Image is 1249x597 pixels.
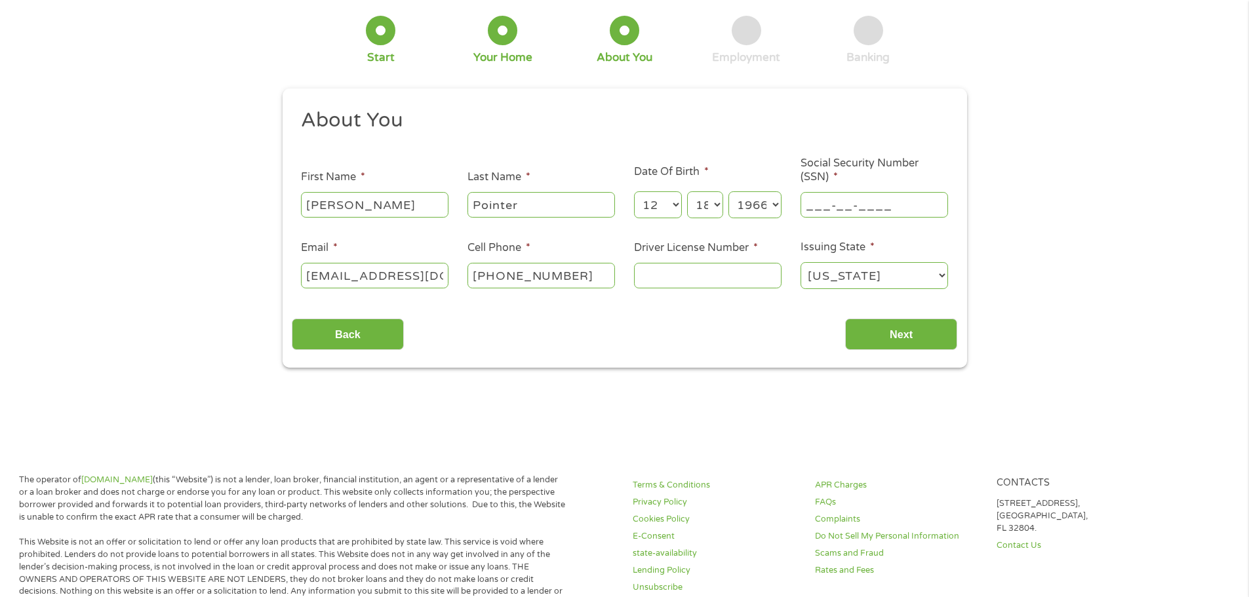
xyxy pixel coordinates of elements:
[845,318,957,351] input: Next
[473,50,532,65] div: Your Home
[633,530,799,543] a: E-Consent
[467,192,615,217] input: Smith
[467,241,530,255] label: Cell Phone
[712,50,780,65] div: Employment
[301,192,448,217] input: John
[633,513,799,526] a: Cookies Policy
[801,157,948,184] label: Social Security Number (SSN)
[301,263,448,288] input: john@gmail.com
[815,513,981,526] a: Complaints
[597,50,652,65] div: About You
[467,170,530,184] label: Last Name
[301,170,365,184] label: First Name
[815,479,981,491] a: APR Charges
[634,241,758,255] label: Driver License Number
[467,263,615,288] input: (541) 754-3010
[301,241,338,255] label: Email
[801,241,875,254] label: Issuing State
[801,192,948,217] input: 078-05-1120
[997,497,1163,535] p: [STREET_ADDRESS], [GEOGRAPHIC_DATA], FL 32804.
[81,474,153,485] a: [DOMAIN_NAME]
[634,165,709,179] label: Date Of Birth
[815,530,981,543] a: Do Not Sell My Personal Information
[815,496,981,509] a: FAQs
[19,474,566,524] p: The operator of (this “Website”) is not a lender, loan broker, financial institution, an agent or...
[633,479,799,491] a: Terms & Conditions
[846,50,890,65] div: Banking
[367,50,395,65] div: Start
[997,539,1163,552] a: Contact Us
[633,564,799,577] a: Lending Policy
[997,477,1163,490] h4: Contacts
[292,318,404,351] input: Back
[633,581,799,594] a: Unsubscribe
[633,496,799,509] a: Privacy Policy
[815,564,981,577] a: Rates and Fees
[815,547,981,560] a: Scams and Fraud
[633,547,799,560] a: state-availability
[301,107,938,134] h2: About You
